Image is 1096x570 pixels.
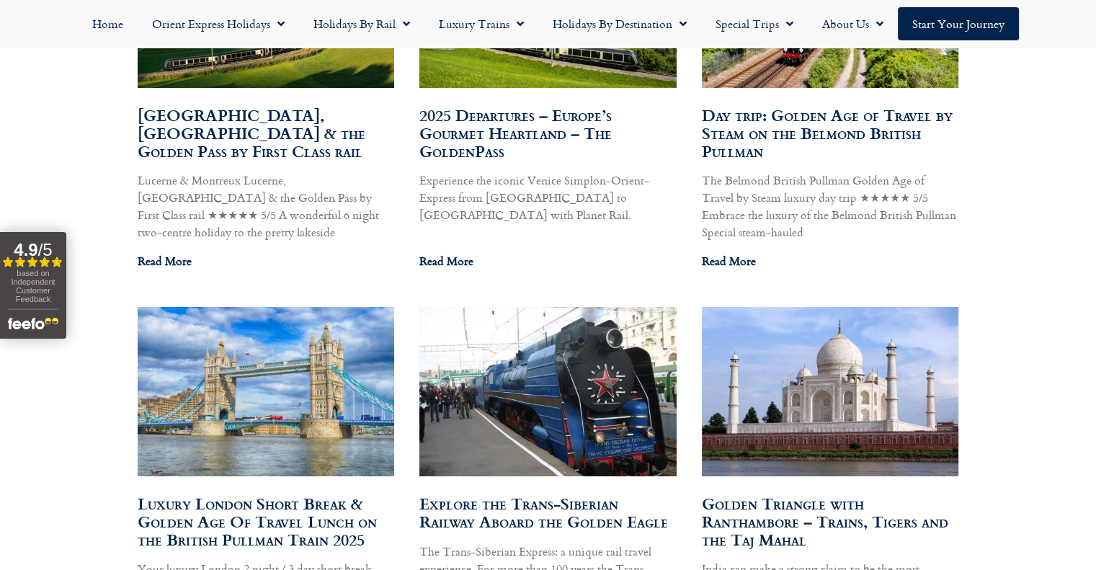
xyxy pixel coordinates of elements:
[702,252,756,270] a: Read more about Day trip: Golden Age of Travel by Steam on the Belmond British Pullman
[419,307,677,476] a: Trans-siberian express engine
[138,491,377,551] a: Luxury London Short Break & Golden Age Of Travel Lunch on the British Pullman Train 2025
[702,103,953,163] a: Day trip: Golden Age of Travel by Steam on the Belmond British Pullman
[898,7,1019,40] a: Start your Journey
[78,7,138,40] a: Home
[138,7,299,40] a: Orient Express Holidays
[701,7,808,40] a: Special Trips
[419,252,473,270] a: Read more about 2025 Departures – Europe’s Gourmet Heartland – The GoldenPass
[299,7,424,40] a: Holidays by Rail
[419,172,677,223] p: Experience the iconic Venice Simplon-Orient-Express from [GEOGRAPHIC_DATA] to [GEOGRAPHIC_DATA] w...
[702,172,959,241] p: The Belmond British Pullman Golden Age of Travel by Steam luxury day trip ★★★★★ 5/5 Embrace the l...
[138,252,192,270] a: Read more about Lucerne, Montreux & the Golden Pass by First Class rail
[808,7,898,40] a: About Us
[138,103,365,163] a: [GEOGRAPHIC_DATA], [GEOGRAPHIC_DATA] & the Golden Pass by First Class rail
[138,172,395,241] p: Lucerne & Montreux Lucerne, [GEOGRAPHIC_DATA] & the Golden Pass by First Class rail ★★★★★ 5/5 A w...
[419,103,612,163] a: 2025 Departures – Europe’s Gourmet Heartland – The GoldenPass
[7,7,1089,40] nav: Menu
[424,7,538,40] a: Luxury Trains
[419,491,668,533] a: Explore the Trans-Siberian Railway Aboard the Golden Eagle
[418,294,677,489] img: Trans-siberian express engine
[538,7,701,40] a: Holidays by Destination
[702,491,948,551] a: Golden Triangle with Ranthambore – Trains, Tigers and the Taj Mahal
